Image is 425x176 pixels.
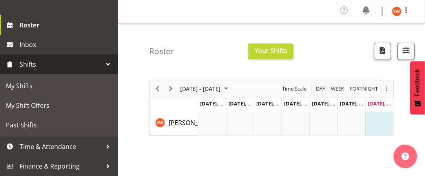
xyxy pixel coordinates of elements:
span: Roster [20,19,114,31]
button: Previous [152,84,163,94]
button: Your Shifts [248,44,294,59]
div: Next [164,80,177,97]
div: Timeline Week of August 31, 2025 [149,80,394,136]
button: Timeline Week [330,84,346,94]
span: Finance & Reporting [20,160,102,172]
span: [DATE], [DATE] [284,100,320,107]
span: [DATE], [DATE] [312,100,348,107]
span: [PERSON_NAME] [169,118,217,127]
span: Your Shifts [255,46,287,55]
button: Next [166,84,176,94]
button: Filter Shifts [398,43,415,60]
button: Download a PDF of the roster according to the set date range. [374,43,391,60]
span: My Shifts [6,80,112,92]
span: Time & Attendance [20,141,102,152]
span: Week [330,84,345,94]
button: August 25 - 31, 2025 [179,84,232,94]
span: [DATE], [DATE] [340,100,376,107]
a: [PERSON_NAME] [169,118,217,127]
span: Inbox [20,39,114,51]
td: Shannon Whelan resource [150,112,198,136]
span: [DATE], [DATE] [256,100,292,107]
span: Feedback [414,69,421,96]
span: Day [315,84,326,94]
span: Past Shifts [6,119,112,131]
a: Past Shifts [2,115,116,135]
span: My Shift Offers [6,100,112,111]
span: [DATE], [DATE] [200,100,236,107]
img: shannon-whelan11890.jpg [392,7,401,16]
span: [DATE], [DATE] [368,100,403,107]
span: Time Scale [281,84,307,94]
button: Time Scale [281,84,308,94]
span: [DATE], [DATE] [228,100,264,107]
div: overflow [381,80,393,97]
span: Shifts [20,58,102,70]
button: Fortnight [348,84,379,94]
button: Feedback - Show survey [410,61,425,114]
img: help-xxl-2.png [401,152,409,160]
a: My Shifts [2,76,116,96]
div: Previous [151,80,164,97]
a: My Shift Offers [2,96,116,115]
span: Fortnight [349,84,379,94]
h4: Roster [149,47,174,56]
button: Timeline Day [315,84,327,94]
span: [DATE] - [DATE] [179,84,221,94]
table: Timeline Week of August 31, 2025 [198,112,393,136]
